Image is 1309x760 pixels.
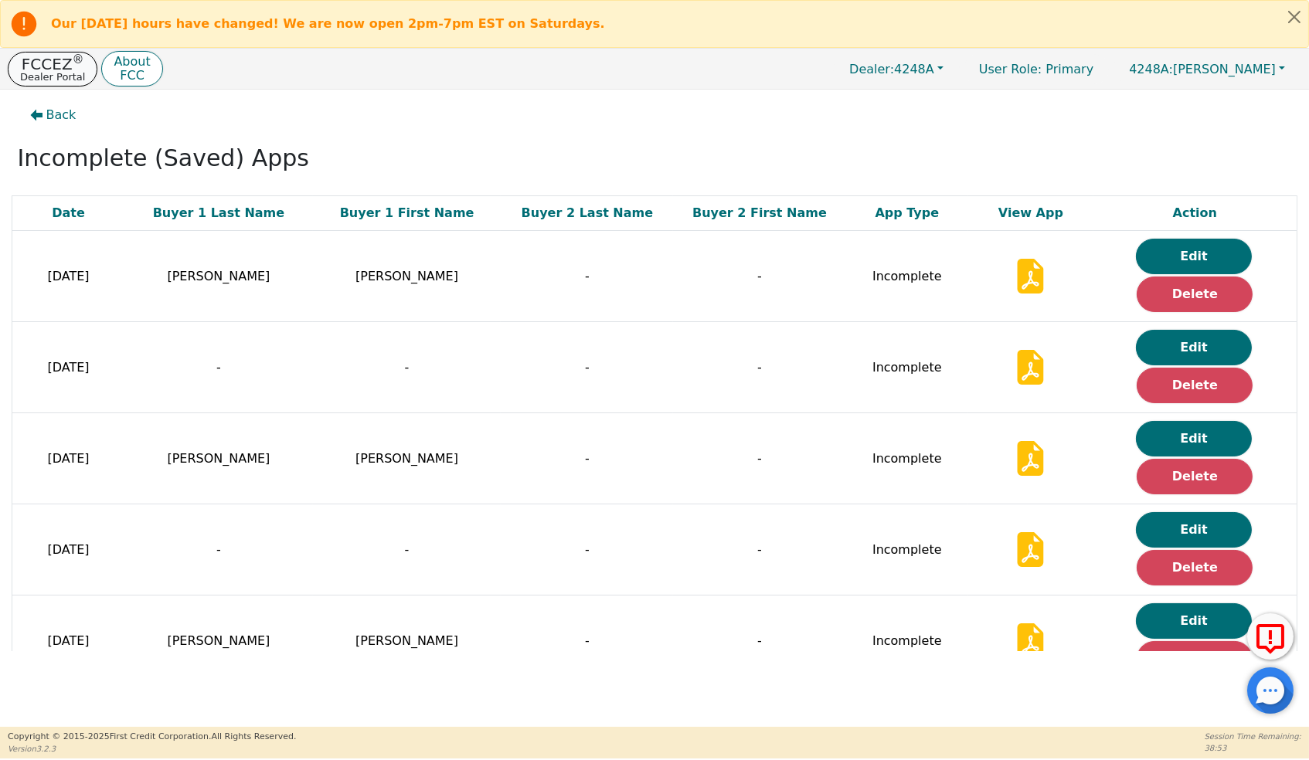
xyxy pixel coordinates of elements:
span: Incomplete [872,633,942,648]
td: [DATE] [12,504,125,595]
button: AboutFCC [101,51,162,87]
span: - [216,542,221,557]
p: About [114,56,150,68]
button: Delete [1137,641,1253,677]
span: - [757,360,762,375]
div: App Type [849,204,964,222]
span: 4248A [849,62,934,76]
span: [PERSON_NAME] [167,269,270,283]
p: FCC [114,70,150,82]
button: Back [18,97,89,133]
sup: ® [73,53,84,66]
span: - [757,269,762,283]
span: [PERSON_NAME] [1129,62,1276,76]
span: - [585,542,590,557]
div: Buyer 1 Last Name [128,204,309,222]
button: Delete [1137,277,1253,312]
div: Action [1097,204,1293,222]
span: Dealer: [849,62,894,76]
div: Buyer 2 Last Name [505,204,669,222]
p: FCCEZ [20,56,85,72]
p: 38:53 [1205,742,1301,754]
button: Edit [1136,239,1252,274]
span: - [585,633,590,648]
button: Close alert [1280,1,1308,32]
div: Date [16,204,121,222]
p: Session Time Remaining: [1205,731,1301,742]
span: Incomplete [872,269,942,283]
button: Delete [1137,550,1253,585]
td: [DATE] [12,413,125,504]
button: 4248A:[PERSON_NAME] [1113,57,1301,81]
button: Edit [1136,330,1252,365]
button: Delete [1137,368,1253,403]
div: Buyer 2 First Name [677,204,841,222]
p: Version 3.2.3 [8,743,296,755]
h2: Incomplete (Saved) Apps [18,144,1292,172]
span: Back [46,106,76,124]
span: 4248A: [1129,62,1173,76]
span: - [757,451,762,466]
span: Incomplete [872,451,942,466]
button: Delete [1137,459,1253,494]
a: User Role: Primary [964,54,1109,84]
span: - [585,360,590,375]
button: Edit [1136,512,1252,548]
b: Our [DATE] hours have changed! We are now open 2pm-7pm EST on Saturdays. [51,16,605,31]
span: - [216,360,221,375]
span: - [757,633,762,648]
td: [DATE] [12,322,125,413]
p: Primary [964,54,1109,84]
p: Copyright © 2015- 2025 First Credit Corporation. [8,731,296,744]
span: [PERSON_NAME] [167,451,270,466]
span: [PERSON_NAME] [355,633,458,648]
div: View App [972,204,1090,222]
span: [PERSON_NAME] [355,269,458,283]
button: Edit [1136,603,1252,639]
span: [PERSON_NAME] [355,451,458,466]
td: [DATE] [12,595,125,687]
span: Incomplete [872,542,942,557]
span: User Role : [979,62,1042,76]
span: - [757,542,762,557]
button: Report Error to FCC [1247,613,1294,660]
span: [PERSON_NAME] [167,633,270,648]
td: [DATE] [12,231,125,322]
button: Edit [1136,421,1252,456]
div: Buyer 1 First Name [317,204,498,222]
span: - [585,451,590,466]
span: - [405,542,410,557]
p: Dealer Portal [20,72,85,82]
span: Incomplete [872,360,942,375]
span: - [585,269,590,283]
button: Dealer:4248A [833,57,960,81]
span: - [405,360,410,375]
span: All Rights Reserved. [211,731,296,741]
button: FCCEZ®Dealer Portal [8,52,97,87]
